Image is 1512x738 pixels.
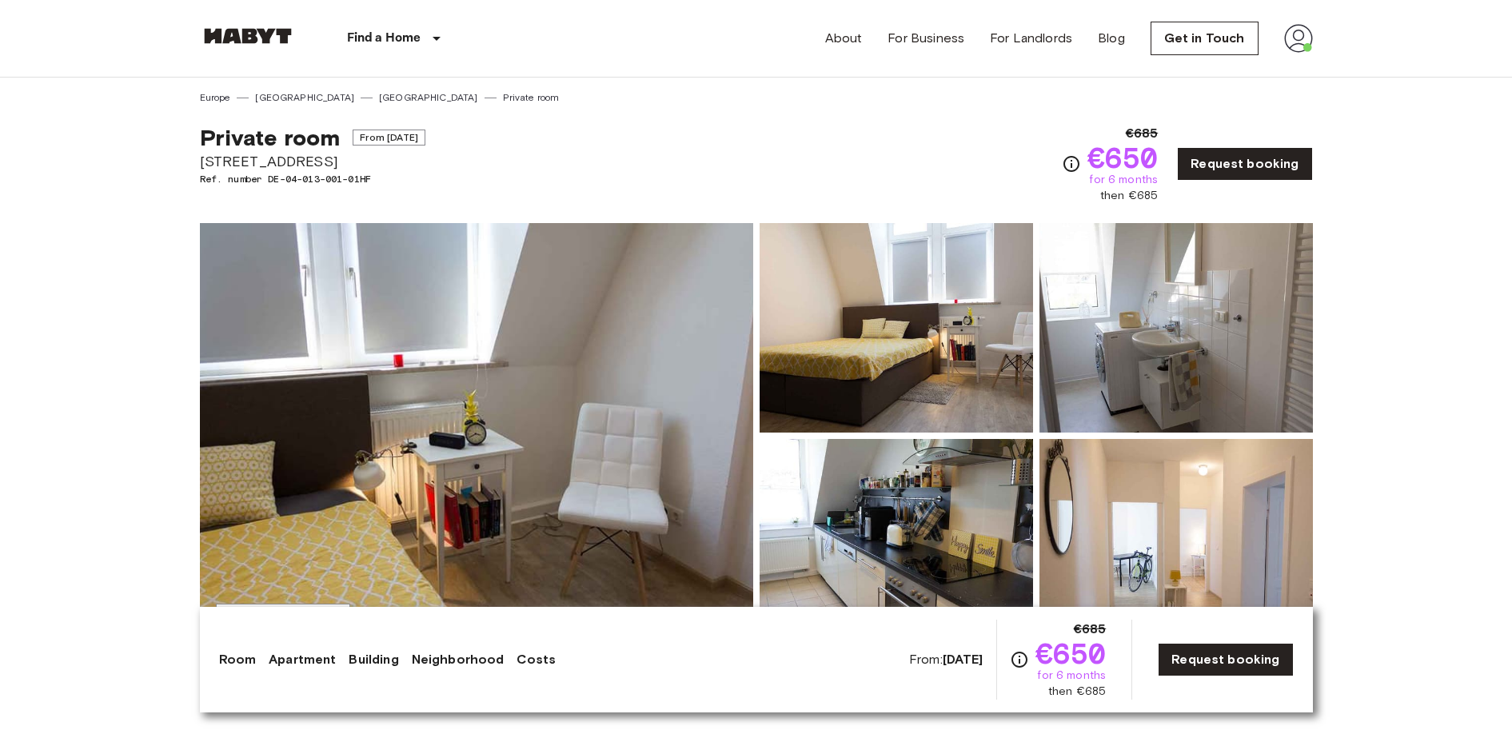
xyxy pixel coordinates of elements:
[353,130,425,146] span: From [DATE]
[1062,154,1081,174] svg: Check cost overview for full price breakdown. Please note that discounts apply to new joiners onl...
[825,29,863,48] a: About
[1074,620,1107,639] span: €685
[349,650,398,669] a: Building
[1284,24,1313,53] img: avatar
[216,604,350,633] button: Show all photos
[200,124,341,151] span: Private room
[503,90,560,105] a: Private room
[760,439,1033,648] img: Picture of unit DE-04-013-001-01HF
[990,29,1072,48] a: For Landlords
[888,29,964,48] a: For Business
[1126,124,1159,143] span: €685
[1039,223,1313,433] img: Picture of unit DE-04-013-001-01HF
[1010,650,1029,669] svg: Check cost overview for full price breakdown. Please note that discounts apply to new joiners onl...
[1098,29,1125,48] a: Blog
[200,172,425,186] span: Ref. number DE-04-013-001-01HF
[412,650,505,669] a: Neighborhood
[1039,439,1313,648] img: Picture of unit DE-04-013-001-01HF
[943,652,983,667] b: [DATE]
[269,650,336,669] a: Apartment
[760,223,1033,433] img: Picture of unit DE-04-013-001-01HF
[255,90,354,105] a: [GEOGRAPHIC_DATA]
[200,151,425,172] span: [STREET_ADDRESS]
[200,28,296,44] img: Habyt
[1158,643,1293,676] a: Request booking
[1035,639,1107,668] span: €650
[1100,188,1158,204] span: then €685
[1037,668,1106,684] span: for 6 months
[1087,143,1159,172] span: €650
[1177,147,1312,181] a: Request booking
[517,650,556,669] a: Costs
[379,90,478,105] a: [GEOGRAPHIC_DATA]
[200,90,231,105] a: Europe
[1089,172,1158,188] span: for 6 months
[219,650,257,669] a: Room
[347,29,421,48] p: Find a Home
[1151,22,1259,55] a: Get in Touch
[200,223,753,648] img: Marketing picture of unit DE-04-013-001-01HF
[1048,684,1106,700] span: then €685
[909,651,983,668] span: From:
